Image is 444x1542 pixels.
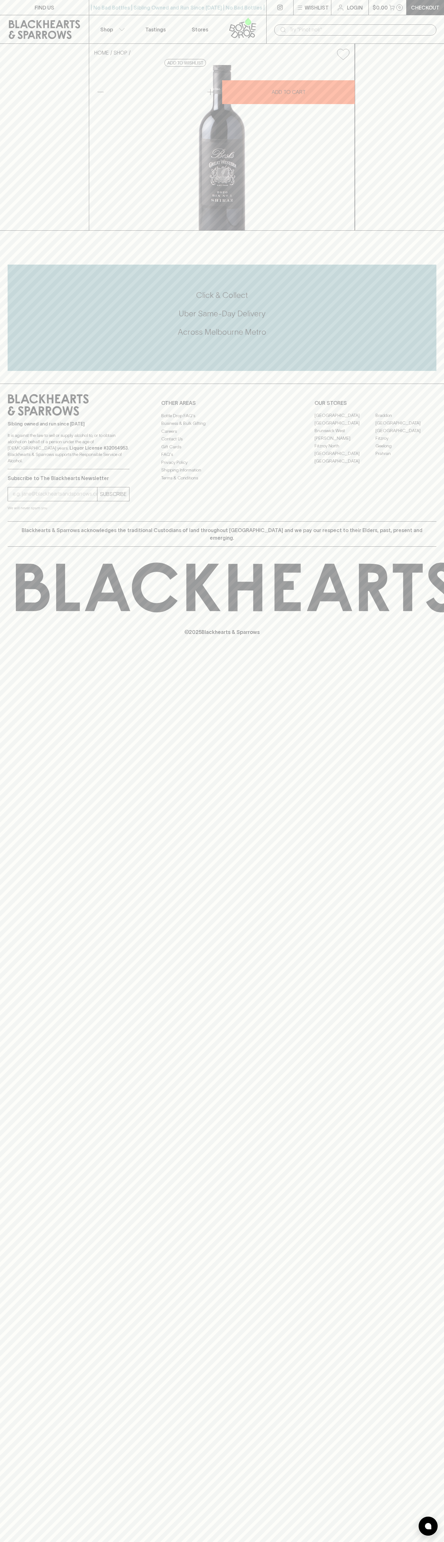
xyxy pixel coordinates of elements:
div: Call to action block [8,265,436,371]
p: Login [347,4,363,11]
a: HOME [94,50,109,56]
p: Sibling owned and run since [DATE] [8,421,129,427]
a: Tastings [133,15,178,43]
h5: Uber Same-Day Delivery [8,308,436,319]
p: Tastings [145,26,166,33]
a: Bottle Drop FAQ's [161,412,283,419]
a: Braddon [375,412,436,419]
p: Stores [192,26,208,33]
a: Prahran [375,450,436,458]
p: Wishlist [305,4,329,11]
p: Checkout [411,4,440,11]
a: [GEOGRAPHIC_DATA] [315,450,375,458]
a: [PERSON_NAME] [315,435,375,442]
a: [GEOGRAPHIC_DATA] [375,427,436,435]
a: Gift Cards [161,443,283,451]
p: 0 [398,6,401,9]
p: FIND US [35,4,54,11]
p: Subscribe to The Blackhearts Newsletter [8,474,129,482]
img: bubble-icon [425,1523,431,1529]
p: It is against the law to sell or supply alcohol to, or to obtain alcohol on behalf of a person un... [8,432,129,464]
p: OTHER AREAS [161,399,283,407]
h5: Across Melbourne Metro [8,327,436,337]
a: [GEOGRAPHIC_DATA] [315,458,375,465]
a: [GEOGRAPHIC_DATA] [375,419,436,427]
a: Shipping Information [161,466,283,474]
a: Terms & Conditions [161,474,283,482]
h5: Click & Collect [8,290,436,300]
a: Brunswick West [315,427,375,435]
button: SUBSCRIBE [97,487,129,501]
p: We will never spam you [8,505,129,511]
a: Business & Bulk Gifting [161,420,283,427]
a: [GEOGRAPHIC_DATA] [315,412,375,419]
p: ADD TO CART [272,88,306,96]
button: Add to wishlist [335,46,352,63]
strong: Liquor License #32064953 [70,445,128,451]
a: SHOP [114,50,127,56]
button: ADD TO CART [222,80,355,104]
input: e.g. jane@blackheartsandsparrows.com.au [13,489,97,499]
a: Fitzroy North [315,442,375,450]
a: Contact Us [161,435,283,443]
a: [GEOGRAPHIC_DATA] [315,419,375,427]
a: FAQ's [161,451,283,458]
a: Privacy Policy [161,458,283,466]
a: Careers [161,427,283,435]
button: Shop [89,15,134,43]
img: 1149.png [89,65,355,230]
p: Blackhearts & Sparrows acknowledges the traditional Custodians of land throughout [GEOGRAPHIC_DAT... [12,526,432,542]
input: Try "Pinot noir" [289,25,431,35]
button: Add to wishlist [164,59,206,67]
p: SUBSCRIBE [100,490,127,498]
a: Stores [178,15,222,43]
a: Fitzroy [375,435,436,442]
p: OUR STORES [315,399,436,407]
a: Geelong [375,442,436,450]
p: $0.00 [373,4,388,11]
p: Shop [100,26,113,33]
